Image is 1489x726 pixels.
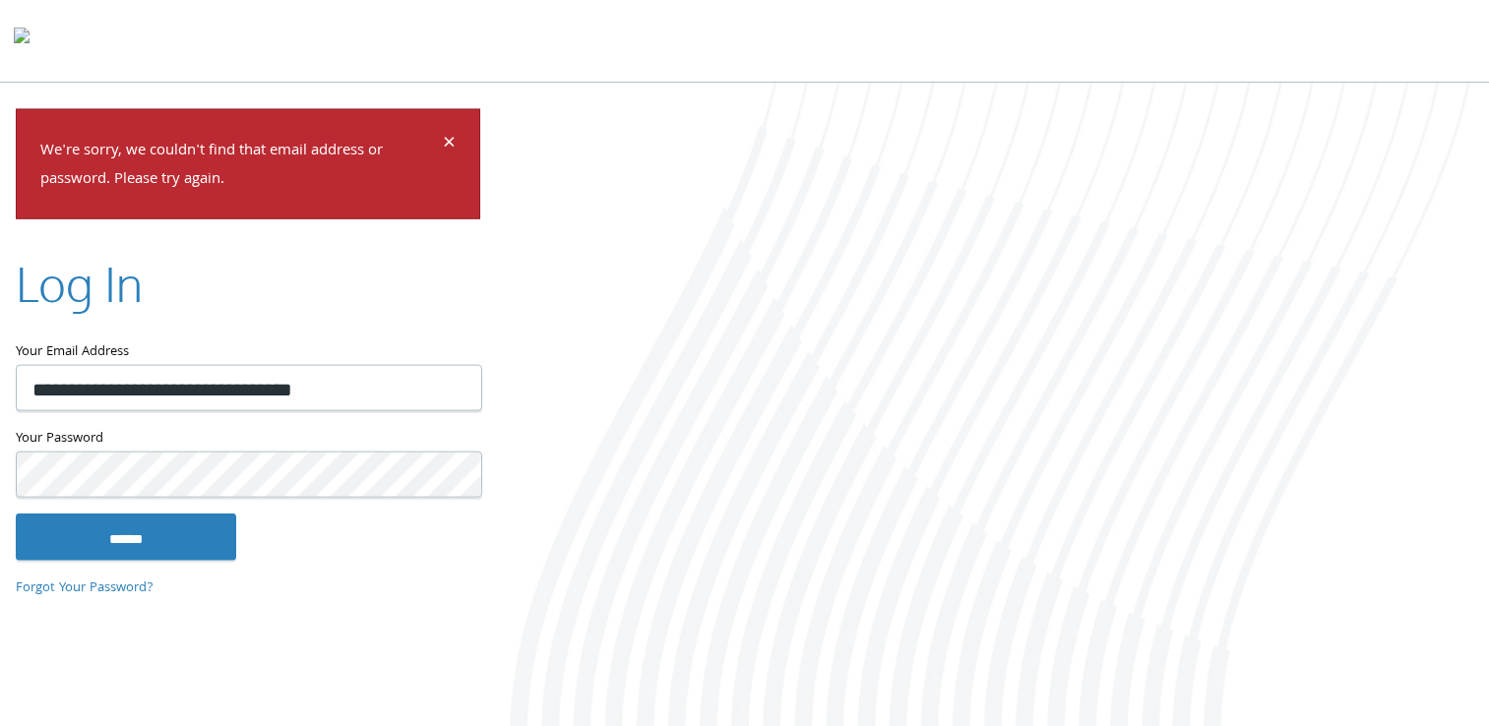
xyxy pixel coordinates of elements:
[14,21,30,60] img: todyl-logo-dark.svg
[16,250,143,316] h2: Log In
[40,138,440,195] p: We're sorry, we couldn't find that email address or password. Please try again.
[16,577,154,599] a: Forgot Your Password?
[443,126,456,164] span: ×
[16,426,480,451] label: Your Password
[443,134,456,157] button: Dismiss alert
